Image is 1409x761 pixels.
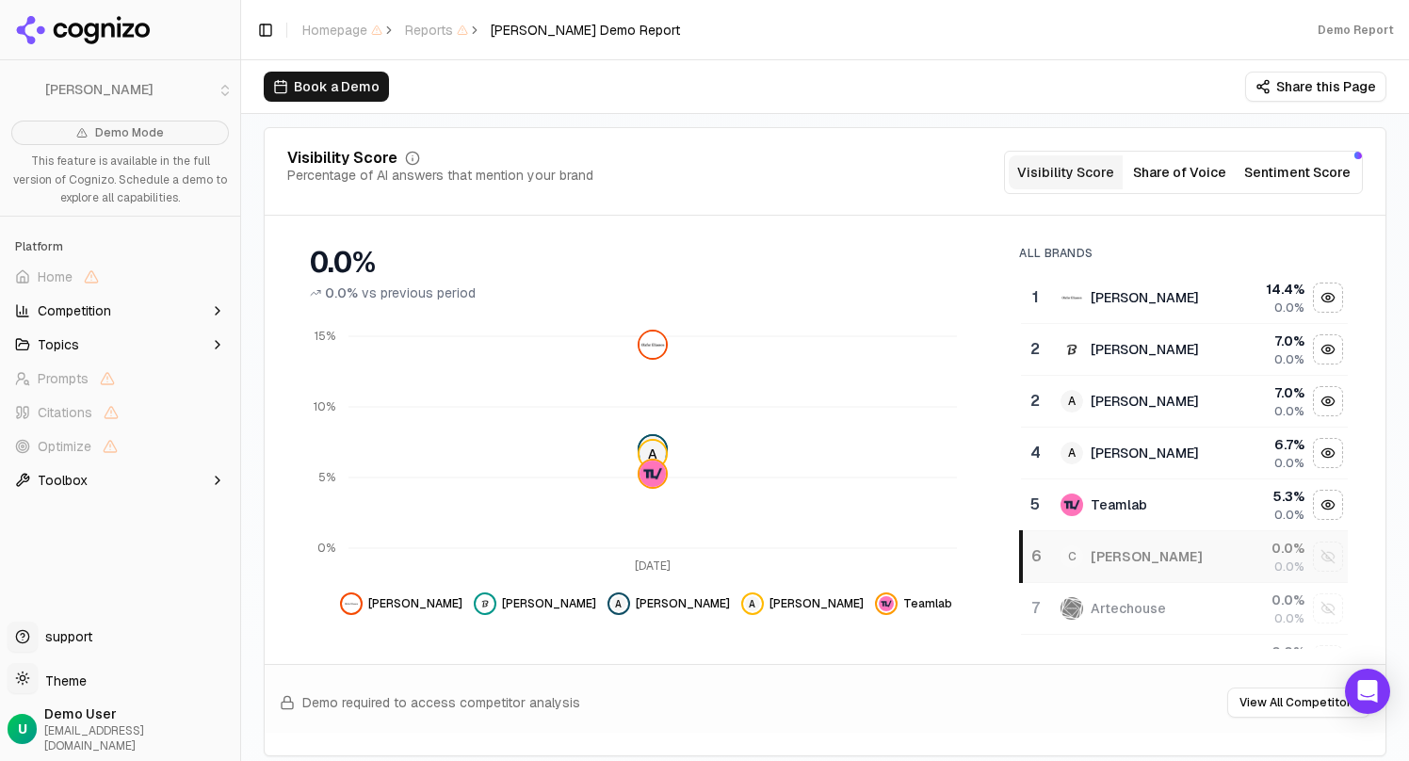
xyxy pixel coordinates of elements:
span: A [611,596,626,611]
span: [PERSON_NAME] [502,596,596,611]
button: Visibility Score [1009,155,1123,189]
span: A [1061,390,1083,413]
button: Hide agnes denes data [1313,438,1343,468]
div: Demo Report [1318,23,1394,38]
button: Show cadine navarro data [1313,542,1343,572]
img: maya lin [1061,338,1083,361]
tr: 4A[PERSON_NAME]6.7%0.0%Hide agnes denes data [1021,428,1348,479]
div: Visibility Score [287,151,397,166]
div: Artechouse [1091,599,1166,618]
img: teamlab [879,596,894,611]
div: 6.7 % [1223,435,1305,454]
button: Hide agnes denes data [741,592,864,615]
div: [PERSON_NAME] [1091,547,1203,566]
tr: 2maya lin[PERSON_NAME]7.0%0.0%Hide maya lin data [1021,324,1348,376]
span: [EMAIL_ADDRESS][DOMAIN_NAME] [44,723,233,753]
span: 0.0% [1274,404,1304,419]
tr: 1olafur eliasson[PERSON_NAME]14.4%0.0%Hide olafur eliasson data [1021,272,1348,324]
span: Home [38,267,73,286]
button: Hide maya lin data [474,592,596,615]
div: Teamlab [1091,495,1147,514]
span: [PERSON_NAME] [636,596,730,611]
tr: 0.0%Show christo and jeanne-claude data [1021,635,1348,687]
span: Optimize [38,437,91,456]
button: Show artechouse data [1313,593,1343,623]
button: Hide andy goldsworthy data [607,592,730,615]
div: 5 [1028,494,1042,516]
span: [PERSON_NAME] [368,596,462,611]
button: Show christo and jeanne-claude data [1313,645,1343,675]
span: [PERSON_NAME] Demo Report [491,21,680,40]
span: 0.0% [1274,559,1304,575]
button: Sentiment Score [1237,155,1358,189]
button: Share this Page [1245,72,1386,102]
span: 0.0% [1274,611,1304,626]
tr: 5teamlabTeamlab5.3%0.0%Hide teamlab data [1021,479,1348,531]
span: support [38,627,92,646]
div: [PERSON_NAME] [1091,288,1199,307]
tspan: 10% [314,400,335,415]
span: 0.0% [325,283,358,302]
div: All Brands [1019,246,1348,261]
span: A [1061,442,1083,464]
button: Hide olafur eliasson data [340,592,462,615]
img: olafur eliasson [640,332,666,358]
span: Competition [38,301,111,320]
div: 7 [1028,597,1042,620]
div: Open Intercom Messenger [1345,669,1390,714]
span: Teamlab [903,596,952,611]
div: 0.0% [310,246,981,280]
div: 7.0 % [1223,383,1305,402]
nav: breadcrumb [302,21,680,40]
span: Toolbox [38,471,88,490]
span: Citations [38,403,92,422]
button: Hide olafur eliasson data [1313,283,1343,313]
div: 2 [1028,338,1042,361]
tspan: 0% [317,542,335,557]
img: teamlab [640,461,666,487]
span: 0.0% [1274,456,1304,471]
button: Topics [8,330,233,360]
div: 0.0 % [1223,642,1305,661]
div: 7.0 % [1223,332,1305,350]
button: Toolbox [8,465,233,495]
img: maya lin [478,596,493,611]
tspan: 5% [318,471,335,486]
tr: 7artechouseArtechouse0.0%0.0%Show artechouse data [1021,583,1348,635]
span: Topics [38,335,79,354]
span: A [640,441,666,467]
img: teamlab [1061,494,1083,516]
div: [PERSON_NAME] [1091,392,1199,411]
span: Demo Mode [95,125,164,140]
p: This feature is available in the full version of Cognizo. Schedule a demo to explore all capabili... [11,153,229,208]
div: 0.0 % [1223,539,1305,558]
div: 5.3 % [1223,487,1305,506]
button: Hide teamlab data [875,592,952,615]
button: Competition [8,296,233,326]
span: Demo required to access competitor analysis [302,693,580,712]
button: Hide maya lin data [1313,334,1343,364]
tr: 2A[PERSON_NAME]7.0%0.0%Hide andy goldsworthy data [1021,376,1348,428]
span: 0.0% [1274,300,1304,316]
span: U [18,720,27,738]
div: 4 [1028,442,1042,464]
button: Hide andy goldsworthy data [1313,386,1343,416]
span: 0.0% [1274,508,1304,523]
div: Platform [8,232,233,262]
span: 0.0% [1274,352,1304,367]
div: Percentage of AI answers that mention your brand [287,166,593,185]
button: View All Competitors [1227,688,1370,718]
tspan: [DATE] [635,559,671,574]
span: Theme [38,672,87,689]
div: 14.4 % [1223,280,1305,299]
div: 6 [1030,545,1042,568]
button: Share of Voice [1123,155,1237,189]
span: Reports [405,21,468,40]
img: artechouse [1061,597,1083,620]
tr: 6C[PERSON_NAME]0.0%0.0%Show cadine navarro data [1021,531,1348,583]
img: olafur eliasson [1061,286,1083,309]
span: Demo User [44,704,233,723]
button: Hide teamlab data [1313,490,1343,520]
tspan: 15% [315,330,335,345]
div: 2 [1028,390,1042,413]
